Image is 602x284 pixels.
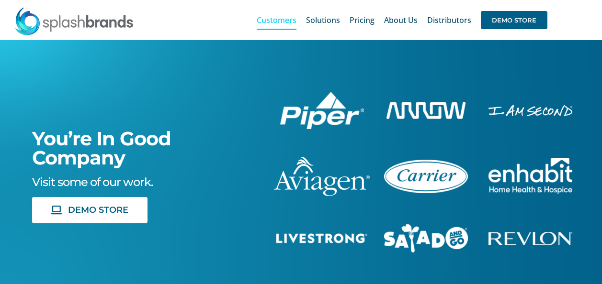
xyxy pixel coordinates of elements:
span: DEMO STORE [68,205,128,215]
a: carrier-1B [384,158,468,169]
img: Salad And Go Store [384,224,468,253]
span: Visit some of our work. [32,175,153,189]
img: Carrier Brand Store [384,160,468,193]
a: Distributors [427,5,471,35]
span: Pricing [350,16,375,24]
img: SplashBrands.com Logo [14,7,134,35]
a: DEMO STORE [481,5,547,35]
img: I Am Second Store [488,105,572,116]
a: Customers [257,5,296,35]
span: Solutions [306,16,340,24]
a: Pricing [350,5,375,35]
img: Piper Pilot Ship [280,92,364,129]
a: arrow-white [386,100,466,111]
span: About Us [384,16,418,24]
nav: Main Menu [257,5,547,35]
span: You’re In Good Company [32,127,171,169]
a: piper-White [280,90,364,101]
a: enhabit-stacked-white [488,157,572,167]
img: aviagen-1C [274,157,370,196]
a: sng-1C [384,223,468,233]
span: DEMO STORE [481,11,547,29]
span: Customers [257,16,296,24]
img: Livestrong Store [276,233,367,243]
a: livestrong-5E-website [276,232,367,242]
img: Arrow Store [386,102,466,119]
a: revlon-flat-white [488,230,572,241]
img: Revlon [488,232,572,245]
a: enhabit-stacked-white [488,103,572,114]
a: DEMO STORE [32,197,148,223]
span: Distributors [427,16,471,24]
img: Enhabit Gear Store [488,158,572,194]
